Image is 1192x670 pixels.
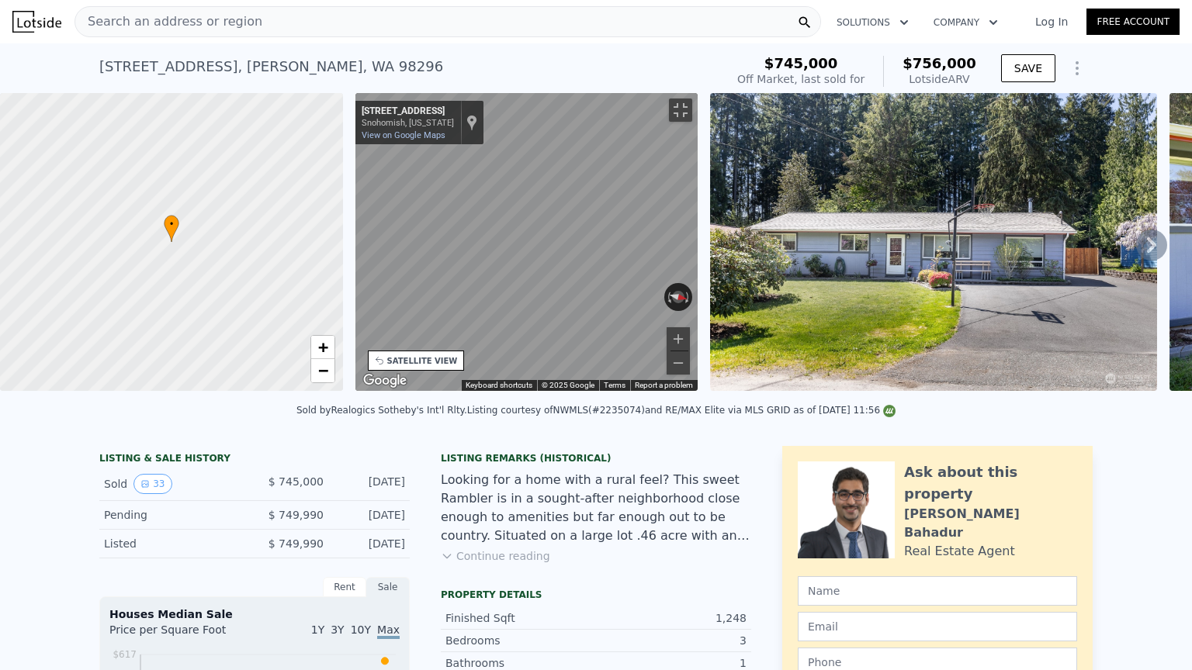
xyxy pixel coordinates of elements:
[269,537,324,550] span: $ 749,990
[445,633,596,648] div: Bedrooms
[904,505,1077,542] div: [PERSON_NAME] Bahadur
[99,56,443,78] div: [STREET_ADDRESS] , [PERSON_NAME] , WA 98296
[824,9,921,36] button: Solutions
[269,509,324,521] span: $ 749,990
[296,405,467,416] div: Sold by Realogics Sotheby's Int'l Rlty .
[317,337,327,357] span: +
[635,381,693,389] a: Report a problem
[336,474,405,494] div: [DATE]
[104,474,242,494] div: Sold
[387,355,458,367] div: SATELLITE VIEW
[336,536,405,551] div: [DATE]
[1062,53,1093,84] button: Show Options
[323,577,366,597] div: Rent
[362,118,454,128] div: Snohomish, [US_STATE]
[904,461,1077,505] div: Ask about this property
[764,55,838,71] span: $745,000
[542,381,594,389] span: © 2025 Google
[75,12,262,31] span: Search an address or region
[667,327,690,351] button: Zoom in
[317,361,327,380] span: −
[466,380,532,391] button: Keyboard shortcuts
[710,93,1157,391] img: Sale: 149502170 Parcel: 103809904
[362,105,454,118] div: [STREET_ADDRESS]
[596,633,747,648] div: 3
[366,577,410,597] div: Sale
[441,548,550,564] button: Continue reading
[269,475,324,488] span: $ 745,000
[109,606,400,622] div: Houses Median Sale
[359,371,411,391] img: Google
[331,623,344,636] span: 3Y
[311,336,334,359] a: Zoom in
[104,507,242,523] div: Pending
[737,71,865,87] div: Off Market, last sold for
[377,623,400,639] span: Max
[113,649,137,660] tspan: $617
[441,589,751,601] div: Property details
[109,622,255,647] div: Price per Square Foot
[664,283,673,311] button: Rotate counterclockwise
[466,114,477,131] a: Show location on map
[684,283,693,311] button: Rotate clockwise
[99,452,410,468] div: LISTING & SALE HISTORY
[903,55,976,71] span: $756,000
[355,93,698,391] div: Street View
[336,507,405,523] div: [DATE]
[362,130,445,140] a: View on Google Maps
[664,288,693,306] button: Reset the view
[445,610,596,626] div: Finished Sqft
[798,576,1077,606] input: Name
[1086,9,1180,35] a: Free Account
[669,98,692,122] button: Toggle fullscreen view
[441,452,751,465] div: Listing Remarks (Historical)
[1001,54,1055,82] button: SAVE
[12,11,61,33] img: Lotside
[467,405,896,416] div: Listing courtesy of NWMLS (#2235074) and RE/MAX Elite via MLS GRID as of [DATE] 11:56
[359,371,411,391] a: Open this area in Google Maps (opens a new window)
[104,536,242,551] div: Listed
[355,93,698,391] div: Map
[798,612,1077,641] input: Email
[667,351,690,375] button: Zoom out
[1017,14,1086,29] a: Log In
[903,71,976,87] div: Lotside ARV
[164,217,179,231] span: •
[133,474,172,494] button: View historical data
[351,623,371,636] span: 10Y
[883,405,896,417] img: NWMLS Logo
[441,471,751,545] div: Looking for a home with a rural feel? This sweet Rambler is in a sought-after neighborhood close ...
[596,610,747,626] div: 1,248
[921,9,1010,36] button: Company
[311,623,324,636] span: 1Y
[604,381,625,389] a: Terms
[164,215,179,242] div: •
[904,542,1015,561] div: Real Estate Agent
[311,359,334,382] a: Zoom out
